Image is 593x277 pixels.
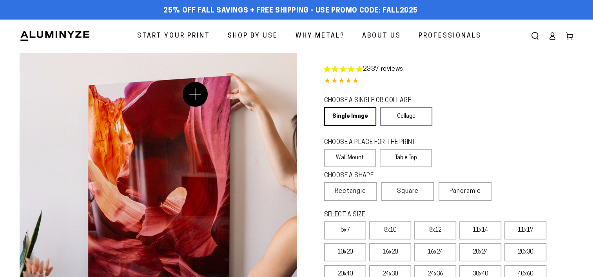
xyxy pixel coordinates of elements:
[413,26,487,47] a: Professionals
[324,221,366,239] label: 5x7
[296,31,345,42] span: Why Metal?
[324,171,426,180] legend: CHOOSE A SHAPE
[228,31,278,42] span: Shop By Use
[163,7,418,15] span: 25% off FALL Savings + Free Shipping - Use Promo Code: FALL2025
[369,243,411,261] label: 16x20
[20,30,90,42] img: Aluminyze
[369,221,411,239] label: 8x10
[504,243,546,261] label: 20x30
[324,210,471,219] legend: SELECT A SIZE
[362,31,401,42] span: About Us
[414,243,456,261] label: 16x24
[419,31,481,42] span: Professionals
[356,26,407,47] a: About Us
[137,31,210,42] span: Start Your Print
[324,96,425,105] legend: CHOOSE A SINGLE OR COLLAGE
[526,27,544,45] summary: Search our site
[324,107,376,126] a: Single Image
[459,243,501,261] label: 20x24
[380,149,432,167] label: Table Top
[450,188,481,194] span: Panoramic
[324,138,425,147] legend: CHOOSE A PLACE FOR THE PRINT
[324,76,574,87] div: 4.85 out of 5.0 stars
[324,243,366,261] label: 10x20
[504,221,546,239] label: 11x17
[414,221,456,239] label: 8x12
[131,26,216,47] a: Start Your Print
[397,187,419,196] span: Square
[324,149,376,167] label: Wall Mount
[335,187,366,196] span: Rectangle
[380,107,432,126] a: Collage
[459,221,501,239] label: 11x14
[222,26,284,47] a: Shop By Use
[290,26,350,47] a: Why Metal?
